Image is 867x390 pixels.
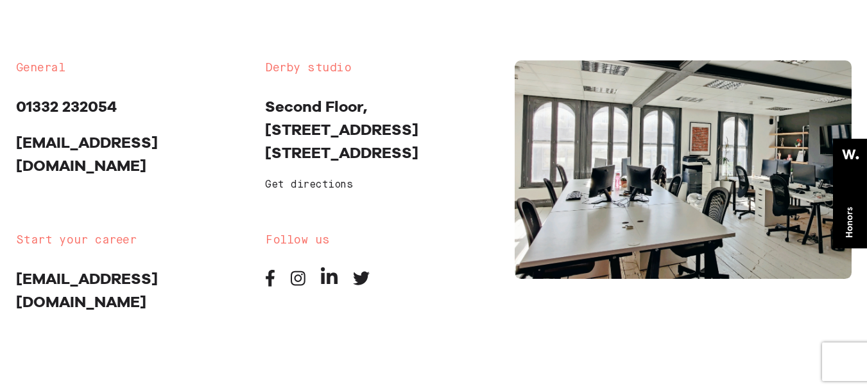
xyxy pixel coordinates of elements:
a: Linkedin [321,277,338,289]
a: Facebook [265,277,275,289]
a: Twitter [353,277,370,289]
img: Our office [515,60,852,279]
a: [EMAIL_ADDRESS][DOMAIN_NAME] [16,269,158,311]
a: Instagram [291,277,305,289]
a: Get directions [265,180,352,190]
h2: General [16,60,246,76]
p: Second Floor, [STREET_ADDRESS] [STREET_ADDRESS] [265,95,495,164]
a: [EMAIL_ADDRESS][DOMAIN_NAME] [16,133,158,175]
a: 01332 232054 [16,97,117,116]
h2: Follow us [265,233,495,248]
h2: Derby studio [265,60,495,76]
h2: Start your career [16,233,246,248]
